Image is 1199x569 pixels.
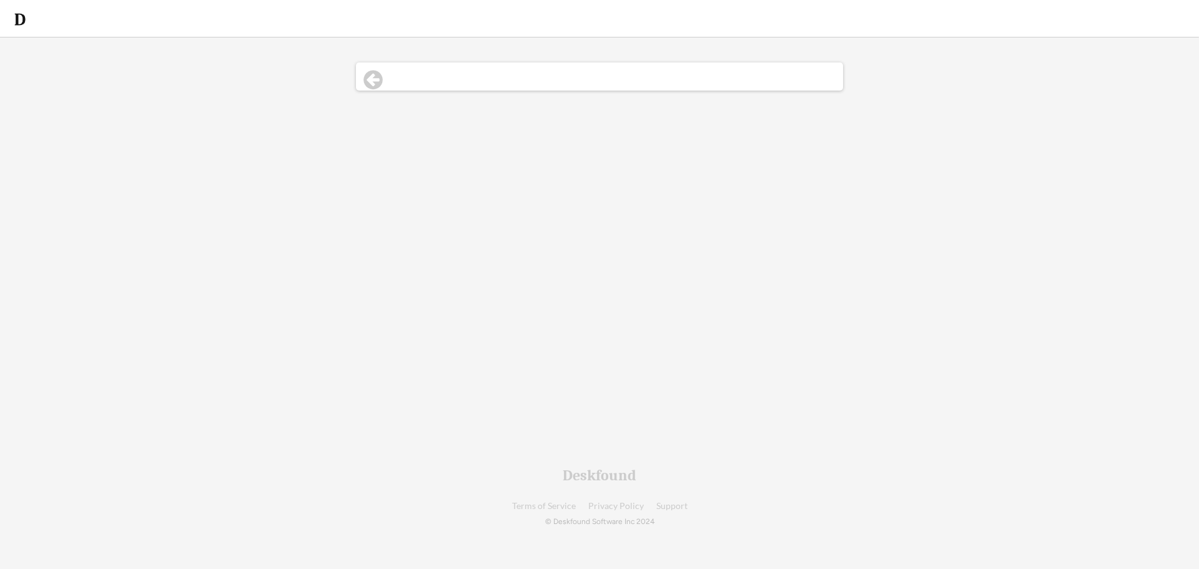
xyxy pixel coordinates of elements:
[563,468,636,483] div: Deskfound
[588,502,644,511] a: Privacy Policy
[1164,8,1187,31] img: yH5BAEAAAAALAAAAAABAAEAAAIBRAA7
[512,502,576,511] a: Terms of Service
[12,12,27,27] img: d-whitebg.png
[656,502,688,511] a: Support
